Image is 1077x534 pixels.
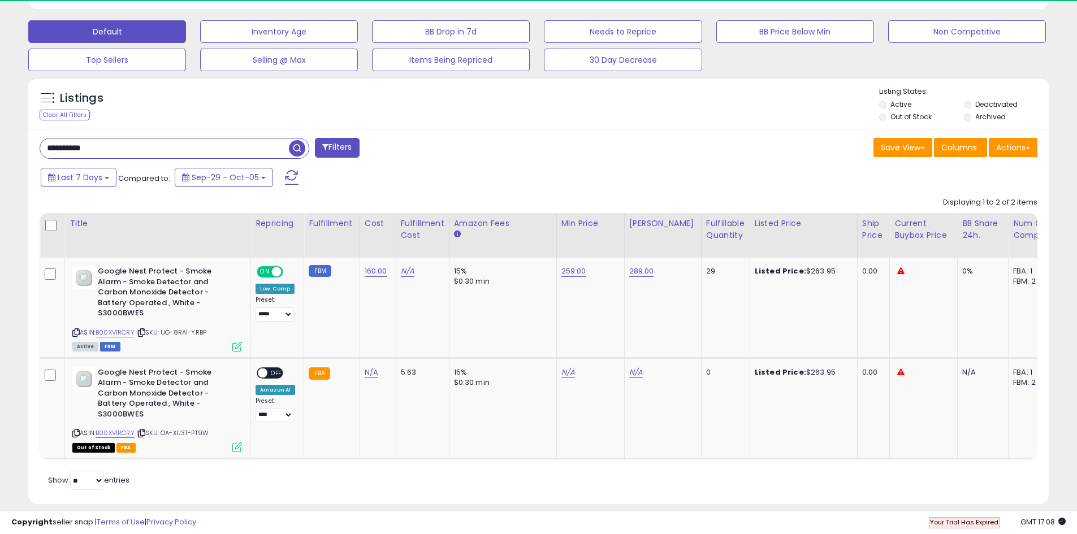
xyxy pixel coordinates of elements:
[755,218,853,229] div: Listed Price
[48,475,129,485] span: Show: entries
[98,367,235,423] b: Google Nest Protect - Smoke Alarm - Smoke Detector and Carbon Monoxide Detector - Battery Operate...
[879,86,1049,97] p: Listing States:
[888,20,1046,43] button: Non Competitive
[890,99,911,109] label: Active
[116,443,136,453] span: FBA
[943,197,1037,208] div: Displaying 1 to 2 of 2 items
[862,367,881,377] div: 0.00
[70,218,246,229] div: Title
[58,172,102,183] span: Last 7 Days
[894,218,953,241] div: Current Buybox Price
[989,138,1037,157] button: Actions
[561,218,620,229] div: Min Price
[401,218,444,241] div: Fulfillment Cost
[962,367,1000,377] div: N/A
[629,218,697,229] div: [PERSON_NAME]
[755,266,849,276] div: $263.95
[1013,377,1050,388] div: FBM: 2
[267,368,286,377] span: OFF
[72,342,98,351] span: All listings currently available for purchase on Amazon
[72,443,115,453] span: All listings that are currently out of stock and unavailable for purchase on Amazon
[755,367,849,377] div: $263.95
[309,367,330,380] small: FBA
[309,265,331,277] small: FBM
[962,218,1004,241] div: BB Share 24h.
[706,367,741,377] div: 0
[256,218,299,229] div: Repricing
[200,20,358,43] button: Inventory Age
[401,266,414,277] a: N/A
[200,49,358,71] button: Selling @ Max
[72,367,95,390] img: 51L+ZYfOSKL._SL40_.jpg
[118,173,170,184] span: Compared to:
[28,20,186,43] button: Default
[100,342,120,351] span: FBM
[258,267,272,277] span: ON
[706,218,745,241] div: Fulfillable Quantity
[41,168,116,187] button: Last 7 Days
[60,90,103,106] h5: Listings
[755,266,806,276] b: Listed Price:
[72,266,95,289] img: 51L+ZYfOSKL._SL40_.jpg
[1013,367,1050,377] div: FBA: 1
[256,385,295,395] div: Amazon AI
[11,517,196,528] div: seller snap | |
[256,397,295,423] div: Preset:
[561,367,575,378] a: N/A
[256,284,295,294] div: Low. Comp
[890,112,932,121] label: Out of Stock
[72,367,242,451] div: ASIN:
[962,266,1000,276] div: 0%
[1013,266,1050,276] div: FBA: 1
[372,20,530,43] button: BB Drop in 7d
[930,518,998,527] span: Your Trial Has Expired
[755,367,806,377] b: Listed Price:
[1013,276,1050,286] div: FBM: 2
[40,110,90,120] div: Clear All Filters
[282,267,300,277] span: OFF
[706,266,741,276] div: 29
[454,229,461,240] small: Amazon Fees.
[454,276,548,286] div: $0.30 min
[1020,516,1066,527] span: 2025-10-13 17:08 GMT
[372,49,530,71] button: Items Being Repriced
[629,266,654,277] a: 289.00
[11,516,53,527] strong: Copyright
[256,296,295,322] div: Preset:
[72,266,242,350] div: ASIN:
[544,20,702,43] button: Needs to Reprice
[365,218,391,229] div: Cost
[96,328,135,337] a: B00XV1RCRY
[454,218,552,229] div: Amazon Fees
[873,138,932,157] button: Save View
[1013,218,1054,241] div: Num of Comp.
[975,99,1018,109] label: Deactivated
[934,138,987,157] button: Columns
[136,428,209,437] span: | SKU: OA-XU3T-PT9W
[862,218,885,241] div: Ship Price
[454,266,548,276] div: 15%
[309,218,354,229] div: Fulfillment
[136,328,206,337] span: | SKU: UO-8RAI-YRBP
[96,428,135,438] a: B00XV1RCRY
[98,266,235,322] b: Google Nest Protect - Smoke Alarm - Smoke Detector and Carbon Monoxide Detector - Battery Operate...
[401,367,440,377] div: 5.63
[97,516,145,527] a: Terms of Use
[192,172,259,183] span: Sep-29 - Oct-05
[561,266,586,277] a: 259.00
[28,49,186,71] button: Top Sellers
[975,112,1006,121] label: Archived
[365,367,378,378] a: N/A
[454,367,548,377] div: 15%
[454,377,548,388] div: $0.30 min
[629,367,643,378] a: N/A
[941,142,977,153] span: Columns
[862,266,881,276] div: 0.00
[175,168,273,187] button: Sep-29 - Oct-05
[716,20,874,43] button: BB Price Below Min
[315,138,359,158] button: Filters
[146,516,196,527] a: Privacy Policy
[544,49,702,71] button: 30 Day Decrease
[365,266,387,277] a: 160.00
